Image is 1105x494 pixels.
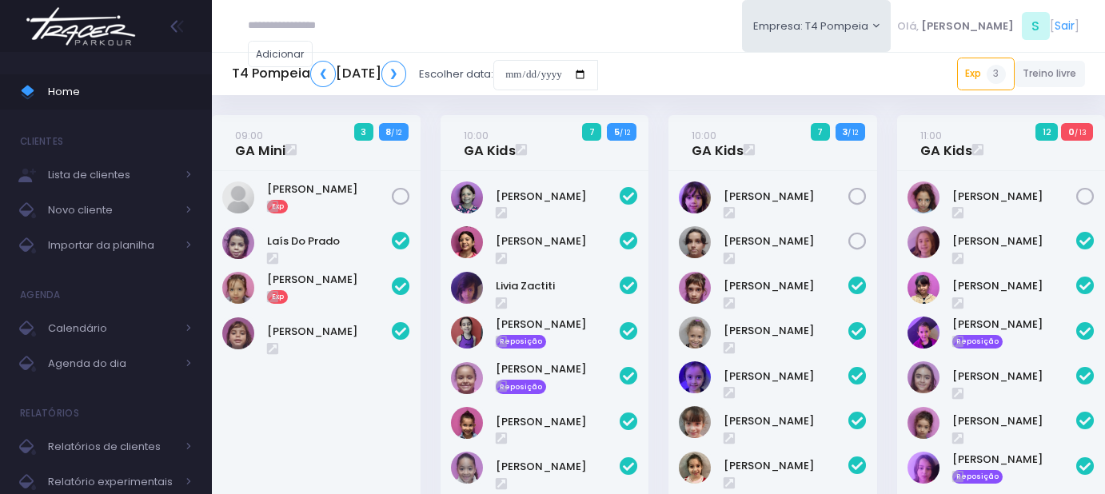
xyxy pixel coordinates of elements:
[451,272,483,304] img: Livia Zactiti Jobim
[957,58,1015,90] a: Exp3
[48,200,176,221] span: Novo cliente
[897,18,919,34] span: Olá,
[267,233,391,249] a: Laís Do Prado
[724,233,848,249] a: [PERSON_NAME]
[48,472,176,492] span: Relatório experimentais
[496,459,620,475] a: [PERSON_NAME]
[451,362,483,394] img: Maria Eduarda Nogueira Missao
[1075,128,1087,137] small: / 13
[1068,125,1075,138] strong: 0
[692,128,716,143] small: 10:00
[952,452,1076,468] a: [PERSON_NAME]
[952,413,1076,429] a: [PERSON_NAME]
[582,123,601,141] span: 7
[496,335,547,349] span: Reposição
[908,181,939,213] img: Julia Pinotti
[48,318,176,339] span: Calendário
[724,369,848,384] a: [PERSON_NAME]
[20,397,79,429] h4: Relatórios
[20,125,63,157] h4: Clientes
[1035,123,1058,141] span: 12
[267,272,391,288] a: [PERSON_NAME]
[235,128,263,143] small: 09:00
[235,127,285,159] a: 09:00GA Mini
[724,323,848,339] a: [PERSON_NAME]
[908,452,939,484] img: Gabriela Jordão Natacci
[679,272,711,304] img: Carmen Borga Le Guevellou
[679,361,711,393] img: Helena Mendes Leone
[952,369,1076,384] a: [PERSON_NAME]
[464,128,489,143] small: 10:00
[848,128,858,137] small: / 12
[921,18,1014,34] span: [PERSON_NAME]
[20,279,61,311] h4: Agenda
[48,436,176,457] span: Relatórios de clientes
[952,278,1076,294] a: [PERSON_NAME]
[381,61,407,87] a: ❯
[451,181,483,213] img: Irene Zylbersztajn de Sá
[1055,18,1075,34] a: Sair
[679,452,711,484] img: Maria eduarda comparsi nunes
[267,181,391,197] a: [PERSON_NAME]
[248,41,313,67] a: Adicionar
[920,128,942,143] small: 11:00
[496,380,547,394] span: Reposição
[222,181,254,213] img: Luiza Chimionato
[385,125,391,138] strong: 8
[496,278,620,294] a: Livia Zactiti
[679,317,711,349] img: Cecília Mello
[724,189,848,205] a: [PERSON_NAME]
[679,181,711,213] img: Alice Ouafa
[451,452,483,484] img: Sofia Sandes
[679,226,711,258] img: Luiza Lobello Demônaco
[267,324,391,340] a: [PERSON_NAME]
[1022,12,1050,40] span: S
[908,226,939,258] img: Aurora Andreoni Mello
[1015,61,1086,87] a: Treino livre
[908,407,939,439] img: Emilia Rodrigues
[692,127,744,159] a: 10:00GA Kids
[724,413,848,429] a: [PERSON_NAME]
[496,414,620,430] a: [PERSON_NAME]
[724,458,848,474] a: [PERSON_NAME]
[232,56,598,93] div: Escolher data:
[891,8,1085,44] div: [ ]
[952,470,1003,484] span: Reposição
[908,361,939,393] img: Eloah Meneguim Tenorio
[464,127,516,159] a: 10:00GA Kids
[811,123,830,141] span: 7
[987,65,1006,84] span: 3
[620,128,630,137] small: / 12
[679,406,711,438] img: Helena Zanchetta
[920,127,972,159] a: 11:00GA Kids
[222,317,254,349] img: Luísa do Prado Pereira Alves
[842,125,848,138] strong: 3
[952,335,1003,349] span: Reposição
[952,233,1076,249] a: [PERSON_NAME]
[952,317,1076,333] a: [PERSON_NAME]
[496,317,620,333] a: [PERSON_NAME]
[451,317,483,349] img: Manuela Mattosinho Sfeir
[48,353,176,374] span: Agenda do dia
[48,165,176,185] span: Lista de clientes
[496,233,620,249] a: [PERSON_NAME]
[222,272,254,304] img: Luísa Veludo Uchôa
[908,317,939,349] img: Diana Rosa Oliveira
[496,189,620,205] a: [PERSON_NAME]
[451,407,483,439] img: STELLA ARAUJO LAGUNA
[48,82,192,102] span: Home
[391,128,401,137] small: / 12
[48,235,176,256] span: Importar da planilha
[614,125,620,138] strong: 5
[952,189,1076,205] a: [PERSON_NAME]
[354,123,373,141] span: 3
[222,227,254,259] img: Laís do Prado Pereira Alves
[908,272,939,304] img: Clarice Lopes
[724,278,848,294] a: [PERSON_NAME]
[451,226,483,258] img: Isabela Sandes
[496,361,620,377] a: [PERSON_NAME]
